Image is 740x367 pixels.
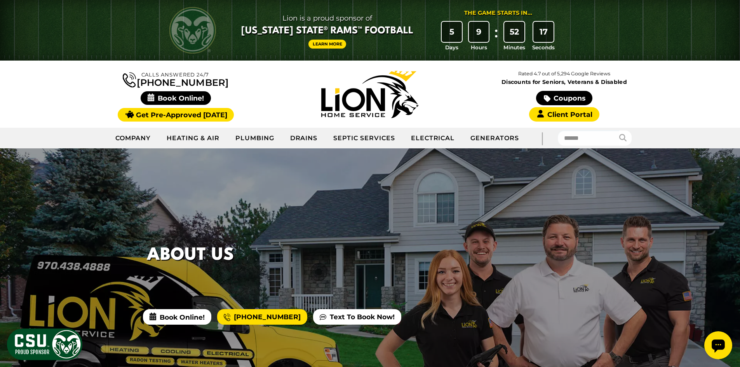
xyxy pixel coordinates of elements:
img: Lion Home Service [321,71,418,118]
a: Learn More [308,40,346,49]
span: Book Online! [143,309,211,325]
img: CSU Sponsor Badge [6,327,84,361]
a: Plumbing [228,129,282,148]
h1: About Us [147,242,234,268]
a: Text To Book Now! [313,309,401,325]
a: Heating & Air [159,129,227,148]
p: Rated 4.7 out of 5,294 Google Reviews [467,70,661,78]
div: 9 [469,22,489,42]
div: The Game Starts in... [464,9,532,17]
a: Client Portal [529,107,599,122]
img: CSU Rams logo [169,7,216,54]
span: Minutes [503,43,525,51]
span: Book Online! [141,91,211,105]
div: 5 [442,22,462,42]
span: Lion is a proud sponsor of [241,12,413,24]
span: [US_STATE] State® Rams™ Football [241,24,413,38]
div: 17 [533,22,554,42]
a: Coupons [536,91,592,105]
div: 52 [504,22,524,42]
a: Generators [463,129,527,148]
div: : [492,22,500,52]
div: | [527,128,558,148]
a: [PHONE_NUMBER] [217,309,307,325]
span: Seconds [532,43,555,51]
a: Drains [282,129,326,148]
a: [PHONE_NUMBER] [123,71,228,87]
a: Electrical [403,129,463,148]
a: Company [108,129,159,148]
div: Open chat widget [3,3,31,31]
a: Get Pre-Approved [DATE] [118,108,234,122]
a: Septic Services [326,129,403,148]
span: Discounts for Seniors, Veterans & Disabled [469,79,660,85]
span: Hours [471,43,487,51]
span: Days [445,43,458,51]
